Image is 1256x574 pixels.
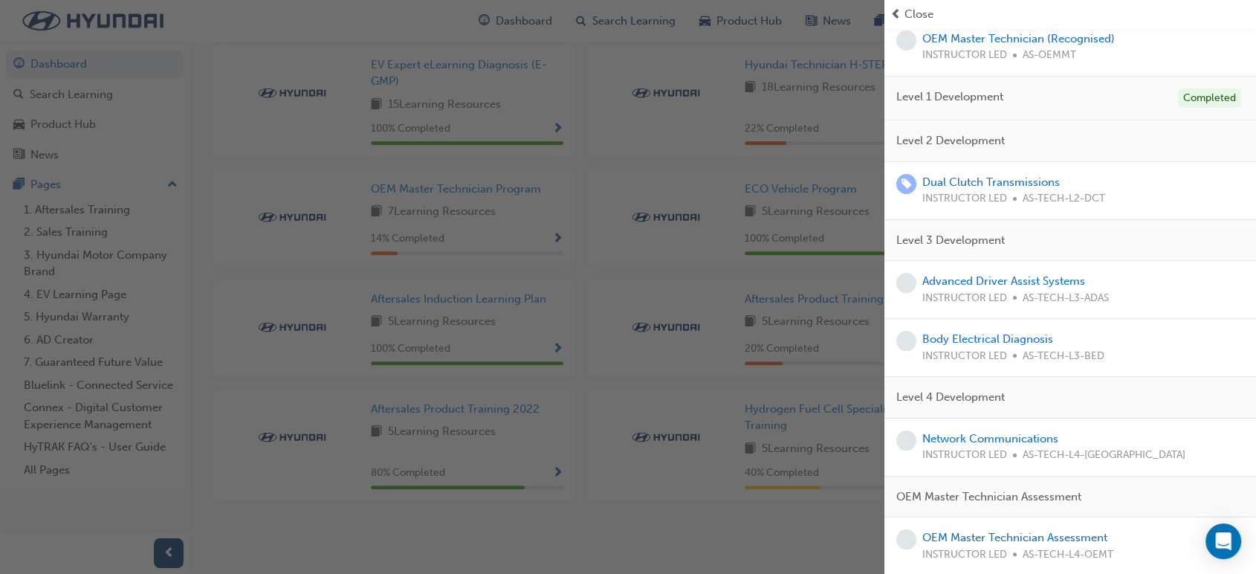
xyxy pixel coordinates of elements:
span: learningRecordVerb_NONE-icon [896,529,916,549]
span: AS-TECH-L3-ADAS [1023,290,1109,307]
span: Level 3 Development [896,232,1005,249]
a: Body Electrical Diagnosis [922,332,1053,346]
span: INSTRUCTOR LED [922,190,1007,207]
span: INSTRUCTOR LED [922,290,1007,307]
span: AS-TECH-L4-OEMT [1023,546,1113,564]
span: learningRecordVerb_NONE-icon [896,273,916,293]
a: OEM Master Technician Assessment [922,531,1107,544]
span: AS-TECH-L4-[GEOGRAPHIC_DATA] [1023,447,1185,464]
div: Open Intercom Messenger [1205,523,1241,559]
button: prev-iconClose [890,6,1250,23]
div: Completed [1178,88,1241,109]
span: INSTRUCTOR LED [922,546,1007,564]
a: Dual Clutch Transmissions [922,175,1060,189]
span: AS-TECH-L2-DCT [1023,190,1105,207]
span: learningRecordVerb_NONE-icon [896,30,916,51]
span: INSTRUCTOR LED [922,447,1007,464]
span: Level 1 Development [896,88,1003,106]
span: AS-TECH-L3-BED [1023,348,1104,365]
span: Level 2 Development [896,132,1005,149]
span: prev-icon [890,6,901,23]
span: INSTRUCTOR LED [922,348,1007,365]
a: OEM Master Technician (Recognised) [922,32,1115,45]
span: learningRecordVerb_ENROLL-icon [896,174,916,194]
span: INSTRUCTOR LED [922,47,1007,64]
span: learningRecordVerb_NONE-icon [896,331,916,351]
a: Network Communications [922,432,1058,445]
span: AS-OEMMT [1023,47,1076,64]
span: Close [904,6,933,23]
span: OEM Master Technician Assessment [896,488,1081,506]
a: Advanced Driver Assist Systems [922,274,1085,288]
span: learningRecordVerb_NONE-icon [896,430,916,451]
span: Level 4 Development [896,389,1005,406]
